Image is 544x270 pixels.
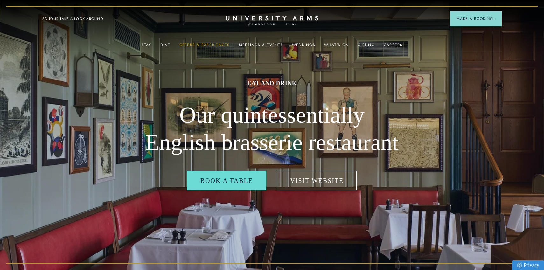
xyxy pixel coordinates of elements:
[457,16,495,22] span: Make a Booking
[384,43,403,51] a: Careers
[512,260,544,270] a: Privacy
[277,171,357,190] a: Visit Website
[324,43,349,51] a: What's On
[160,43,171,51] a: Dine
[517,263,522,268] img: Privacy
[358,43,375,51] a: Gifting
[226,16,318,26] a: Home
[145,102,399,156] h2: Our quintessentially English brasserie restaurant
[142,43,151,51] a: Stay
[179,43,230,51] a: Offers & Experiences
[239,43,283,51] a: Meetings & Events
[450,11,502,26] button: Make a BookingArrow icon
[292,43,315,51] a: Weddings
[493,18,495,20] img: Arrow icon
[187,171,266,190] a: Book a table
[145,80,399,87] h1: Eat and drink
[42,16,103,22] a: 3D TOUR:TAKE A LOOK AROUND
